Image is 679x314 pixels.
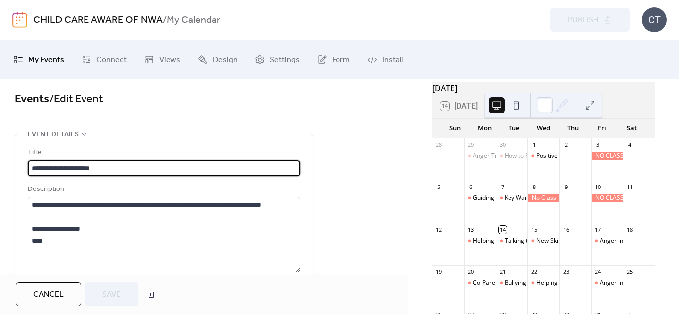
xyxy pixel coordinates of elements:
div: Anger in Children [591,279,623,287]
a: CHILD CARE AWARE OF NWA [33,11,163,30]
div: Positive Behavior Guidance [536,152,612,160]
a: Form [310,44,357,75]
div: CT [642,7,667,32]
div: 6 [467,184,475,191]
div: 19 [435,268,443,276]
div: 13 [467,226,475,233]
div: Sun [440,119,470,138]
div: Sat [617,119,647,138]
div: 24 [594,268,601,276]
div: Thu [558,119,588,138]
div: 15 [530,226,538,233]
div: New Skills for Frazzled Parents [536,237,621,245]
span: Views [159,52,180,68]
div: Helping Children Write Healthy Anger Scripts [464,237,496,245]
span: Form [332,52,350,68]
span: / Edit Event [49,88,103,110]
span: Install [382,52,403,68]
div: 18 [626,226,633,233]
div: 5 [435,184,443,191]
div: 29 [467,141,475,149]
div: How to Parent Your Child With Love, Encouragement and Limits: Part 3 and 4 [496,152,527,160]
div: 21 [499,268,506,276]
span: My Events [28,52,64,68]
div: Guiding Children in Choices and Consequences [464,194,496,202]
div: 9 [562,184,570,191]
b: My Calendar [167,11,220,30]
div: Key Warning Signs, Mental Health Disorders in Children [505,194,658,202]
div: 30 [499,141,506,149]
a: Views [137,44,188,75]
div: 2 [562,141,570,149]
div: Title [28,147,298,159]
div: NO CLASS [591,152,623,160]
span: Connect [96,52,127,68]
div: Bullying for Parents [496,279,527,287]
div: 23 [562,268,570,276]
div: Fri [588,119,617,138]
div: Helping Children Write Healthy Anger Scripts [473,237,597,245]
div: New Skills for Frazzled Parents [527,237,559,245]
div: Anger Triggers [473,152,514,160]
div: 8 [530,184,538,191]
div: 17 [594,226,601,233]
div: Co-Parenting with A Narcissist [464,279,496,287]
div: 22 [530,268,538,276]
div: 14 [499,226,506,233]
div: Anger in Young Children [591,237,623,245]
div: Co-Parenting with A Narcissist [473,279,556,287]
div: 1 [530,141,538,149]
span: Settings [270,52,300,68]
div: 3 [594,141,601,149]
div: Talking to your Child [496,237,527,245]
div: No Class [527,194,559,202]
a: Events [15,88,49,110]
span: Event details [28,129,79,141]
div: 20 [467,268,475,276]
div: 4 [626,141,633,149]
div: Anger in Children [600,279,648,287]
a: Connect [74,44,134,75]
div: Guiding Children in Choices and Consequences [473,194,603,202]
div: NO CLASS [591,194,623,202]
div: Positive Behavior Guidance [527,152,559,160]
div: Bullying for Parents [505,279,559,287]
div: Key Warning Signs, Mental Health Disorders in Children [496,194,527,202]
span: Design [213,52,238,68]
a: Settings [248,44,307,75]
div: Description [28,184,298,195]
button: Cancel [16,282,81,306]
div: Tue [499,119,528,138]
b: / [163,11,167,30]
div: 7 [499,184,506,191]
div: 11 [626,184,633,191]
div: 28 [435,141,443,149]
a: Design [190,44,245,75]
span: Cancel [33,289,64,301]
div: Wed [529,119,558,138]
a: Install [360,44,410,75]
div: 25 [626,268,633,276]
a: My Events [6,44,72,75]
div: 16 [562,226,570,233]
img: logo [12,12,27,28]
div: Helping Children Develop Social and Emotional Skills [527,279,559,287]
div: Anger Triggers [464,152,496,160]
div: Mon [470,119,499,138]
div: 10 [594,184,601,191]
div: Talking to your Child [505,237,561,245]
div: [DATE] [432,82,655,94]
div: 12 [435,226,443,233]
div: Anger in Young Children [600,237,667,245]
